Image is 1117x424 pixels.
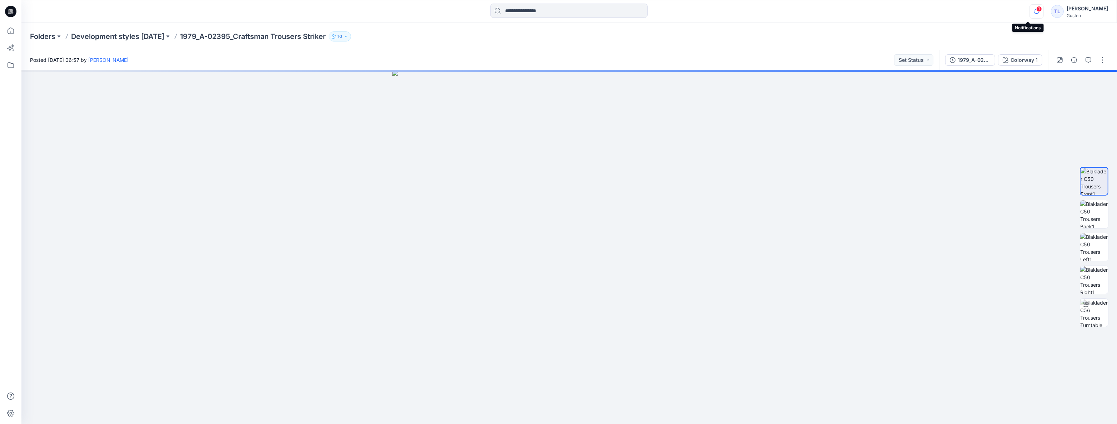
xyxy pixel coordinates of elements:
[1080,200,1108,228] img: Blaklader C50 Trousers Back1
[180,31,326,41] p: 1979_A-02395_Craftsman Trousers Striker
[998,54,1042,66] button: Colorway 1
[1067,4,1108,13] div: [PERSON_NAME]
[958,56,991,64] div: 1979_A-02395_Craftsman Trousers Striker
[1080,233,1108,261] img: Blaklader C50 Trousers Left1
[1051,5,1064,18] div: TL
[1067,13,1108,18] div: Guston
[30,56,129,64] span: Posted [DATE] 06:57 by
[1080,266,1108,294] img: Blaklader C50 Trousers Right1
[30,31,55,41] a: Folders
[329,31,351,41] button: 10
[88,57,129,63] a: [PERSON_NAME]
[392,70,746,424] img: eyJhbGciOiJIUzI1NiIsImtpZCI6IjAiLCJzbHQiOiJzZXMiLCJ0eXAiOiJKV1QifQ.eyJkYXRhIjp7InR5cGUiOiJzdG9yYW...
[1068,54,1080,66] button: Details
[1036,6,1042,12] span: 1
[338,33,342,40] p: 10
[1080,299,1108,327] img: Blaklader C50 Trousers Turntable
[1081,168,1108,195] img: Blaklader C50 Trousers Front1
[945,54,995,66] button: 1979_A-02395_Craftsman Trousers Striker
[1011,56,1038,64] div: Colorway 1
[71,31,164,41] a: Development styles [DATE]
